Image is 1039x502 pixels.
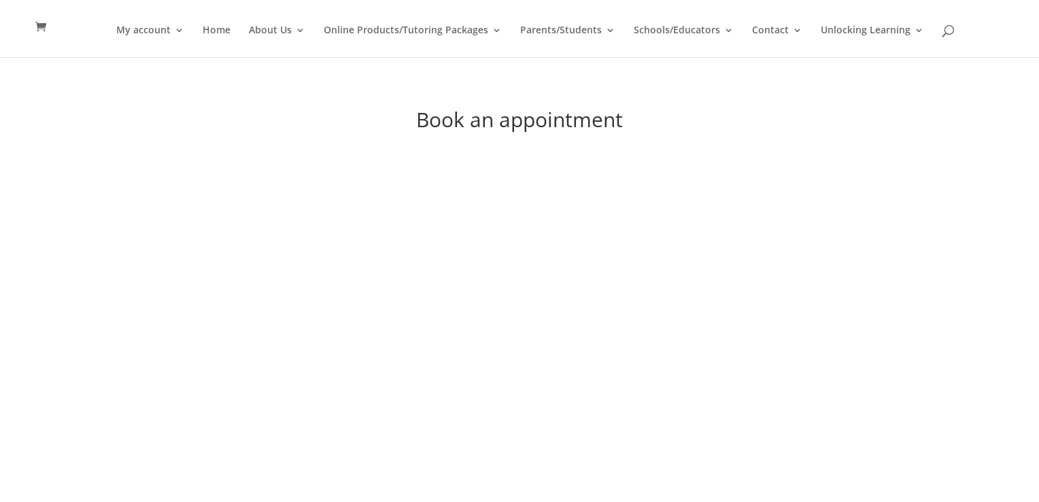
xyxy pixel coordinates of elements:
a: Unlocking Learning [821,25,924,57]
a: About Us [249,25,305,57]
a: Home [203,25,231,57]
a: Contact [752,25,802,57]
h1: Book an appointment [152,110,887,137]
a: Schools/Educators [634,25,734,57]
a: Parents/Students [520,25,615,57]
a: Online Products/Tutoring Packages [324,25,502,57]
a: My account [116,25,184,57]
